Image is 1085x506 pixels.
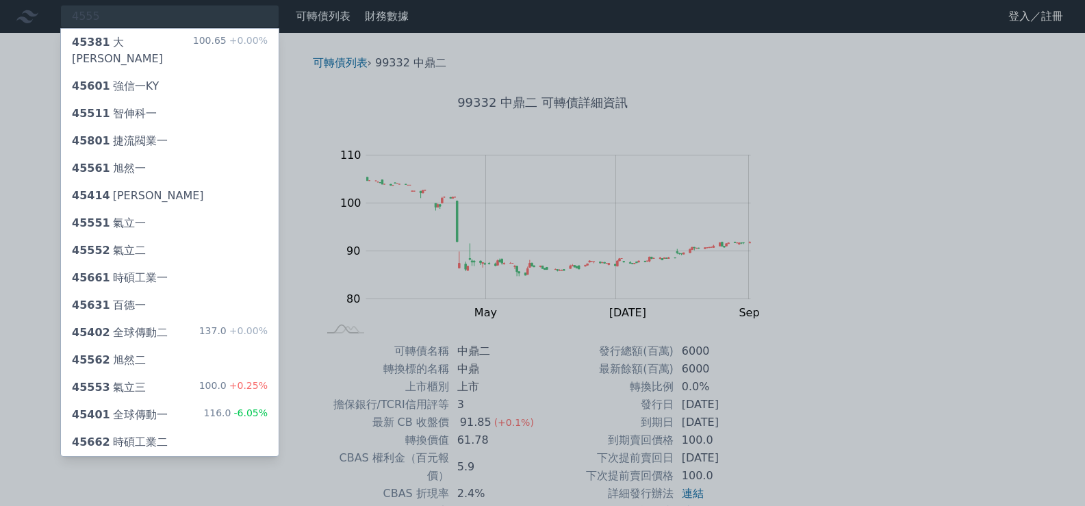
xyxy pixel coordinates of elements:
div: 旭然一 [72,160,146,177]
div: 時碩工業二 [72,434,168,451]
span: +0.00% [227,35,268,46]
div: [PERSON_NAME] [72,188,204,204]
a: 45801捷流閥業一 [61,127,279,155]
a: 45561旭然一 [61,155,279,182]
div: 氣立二 [72,242,146,259]
div: 全球傳動一 [72,407,168,423]
span: +0.25% [227,380,268,391]
span: 45402 [72,326,110,339]
span: 45553 [72,381,110,394]
a: 45662時碩工業二 [61,429,279,456]
div: 捷流閥業一 [72,133,168,149]
div: 智伸科一 [72,105,157,122]
div: 全球傳動二 [72,325,168,341]
a: 45402全球傳動二 137.0+0.00% [61,319,279,346]
div: 100.65 [193,34,268,67]
div: 強信一KY [72,78,159,94]
span: 45562 [72,353,110,366]
div: 116.0 [203,407,268,423]
span: 45631 [72,299,110,312]
div: 100.0 [199,379,268,396]
div: 137.0 [199,325,268,341]
div: 旭然二 [72,352,146,368]
span: 45511 [72,107,110,120]
span: -6.05% [231,407,268,418]
span: 45801 [72,134,110,147]
span: 45551 [72,216,110,229]
span: 45662 [72,435,110,448]
a: 45553氣立三 100.0+0.25% [61,374,279,401]
span: 45561 [72,162,110,175]
a: 45401全球傳動一 116.0-6.05% [61,401,279,429]
a: 45601強信一KY [61,73,279,100]
span: 45401 [72,408,110,421]
span: 45414 [72,189,110,202]
div: 百德一 [72,297,146,314]
div: 大[PERSON_NAME] [72,34,193,67]
a: 45562旭然二 [61,346,279,374]
a: 45511智伸科一 [61,100,279,127]
a: 45414[PERSON_NAME] [61,182,279,210]
span: 45601 [72,79,110,92]
div: 氣立一 [72,215,146,231]
div: 時碩工業一 [72,270,168,286]
a: 45551氣立一 [61,210,279,237]
a: 45381大[PERSON_NAME] 100.65+0.00% [61,29,279,73]
span: 45381 [72,36,110,49]
a: 45631百德一 [61,292,279,319]
span: 45552 [72,244,110,257]
span: +0.00% [227,325,268,336]
div: 氣立三 [72,379,146,396]
span: 45661 [72,271,110,284]
a: 45552氣立二 [61,237,279,264]
a: 45661時碩工業一 [61,264,279,292]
